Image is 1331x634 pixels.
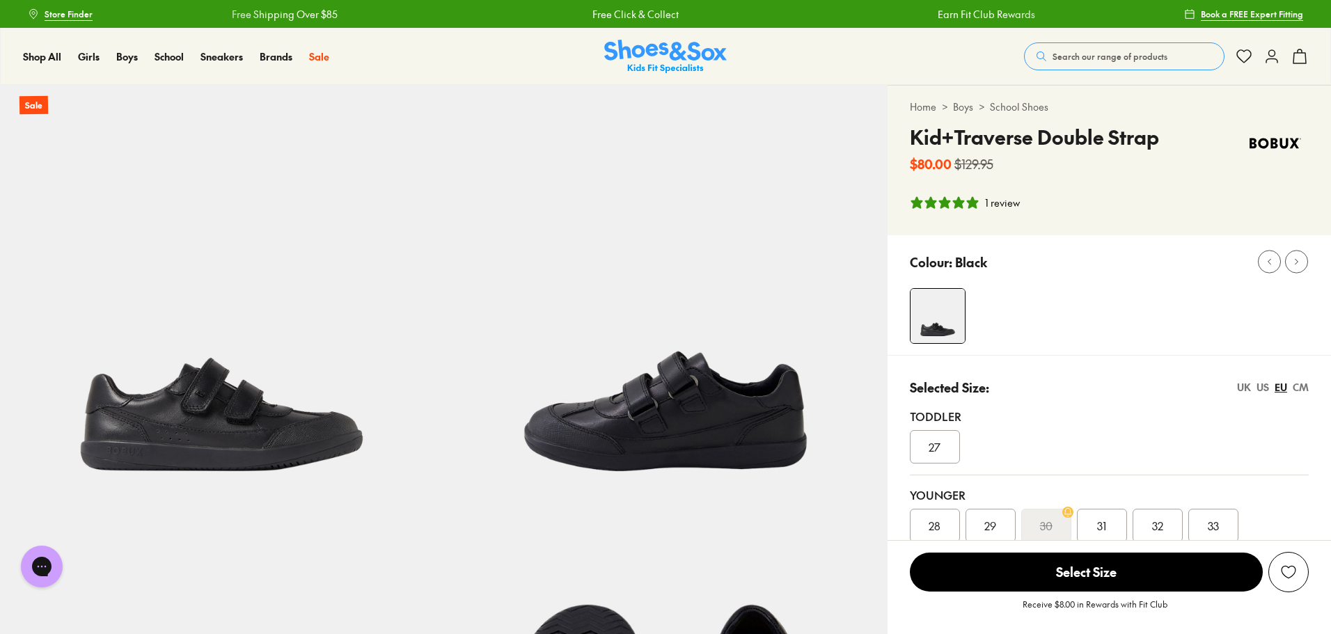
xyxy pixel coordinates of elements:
button: Select Size [910,552,1263,592]
a: Book a FREE Expert Fitting [1184,1,1303,26]
span: 31 [1097,517,1106,534]
div: > > [910,100,1309,114]
b: $80.00 [910,154,952,173]
button: 5 stars, 1 ratings [910,196,1020,210]
a: Shop All [23,49,61,64]
img: 5-522534_1 [443,85,887,528]
span: 28 [929,517,940,534]
p: Receive $8.00 in Rewards with Fit Club [1023,598,1167,623]
span: 27 [929,438,940,455]
p: Colour: [910,253,952,271]
a: Boys [116,49,138,64]
h4: Kid+Traverse Double Strap [910,122,1159,152]
a: Free Shipping Over $85 [230,7,336,22]
div: 1 review [985,196,1020,210]
img: SNS_Logo_Responsive.svg [604,40,727,74]
a: Girls [78,49,100,64]
iframe: Gorgias live chat messenger [14,541,70,592]
a: Shoes & Sox [604,40,727,74]
span: Select Size [910,553,1263,592]
a: Free Click & Collect [590,7,677,22]
span: 29 [984,517,996,534]
span: Store Finder [45,8,93,20]
a: School Shoes [990,100,1048,114]
a: Store Finder [28,1,93,26]
span: Brands [260,49,292,63]
p: Black [955,253,987,271]
a: Sneakers [200,49,243,64]
span: Shop All [23,49,61,63]
span: Sale [309,49,329,63]
span: 32 [1152,517,1163,534]
div: EU [1275,380,1287,395]
s: $129.95 [954,154,993,173]
button: Search our range of products [1024,42,1224,70]
img: 4-522533_1 [911,289,965,343]
a: Home [910,100,936,114]
div: Younger [910,486,1309,503]
span: Girls [78,49,100,63]
a: Brands [260,49,292,64]
p: Sale [19,96,48,115]
a: Sale [309,49,329,64]
span: 33 [1208,517,1219,534]
div: CM [1293,380,1309,395]
a: School [155,49,184,64]
div: UK [1237,380,1251,395]
img: Vendor logo [1242,122,1309,164]
div: US [1257,380,1269,395]
span: Sneakers [200,49,243,63]
a: Boys [953,100,973,114]
div: Toddler [910,408,1309,425]
p: Selected Size: [910,378,989,397]
span: Book a FREE Expert Fitting [1201,8,1303,20]
button: Add to Wishlist [1268,552,1309,592]
span: Boys [116,49,138,63]
s: 30 [1040,517,1053,534]
a: Earn Fit Club Rewards [936,7,1033,22]
span: School [155,49,184,63]
span: Search our range of products [1053,50,1167,63]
